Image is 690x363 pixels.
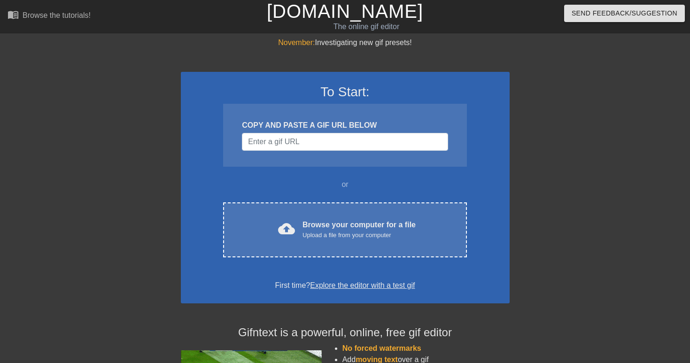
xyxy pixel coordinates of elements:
[564,5,685,22] button: Send Feedback/Suggestion
[205,179,485,190] div: or
[181,326,510,340] h4: Gifntext is a powerful, online, free gif editor
[278,39,315,46] span: November:
[193,280,497,291] div: First time?
[342,344,421,352] span: No forced watermarks
[181,37,510,48] div: Investigating new gif presets!
[572,8,677,19] span: Send Feedback/Suggestion
[23,11,91,19] div: Browse the tutorials!
[193,84,497,100] h3: To Start:
[310,281,415,289] a: Explore the editor with a test gif
[235,21,498,32] div: The online gif editor
[302,231,416,240] div: Upload a file from your computer
[242,120,448,131] div: COPY AND PASTE A GIF URL BELOW
[278,220,295,237] span: cloud_upload
[267,1,423,22] a: [DOMAIN_NAME]
[8,9,91,23] a: Browse the tutorials!
[242,133,448,151] input: Username
[302,219,416,240] div: Browse your computer for a file
[8,9,19,20] span: menu_book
